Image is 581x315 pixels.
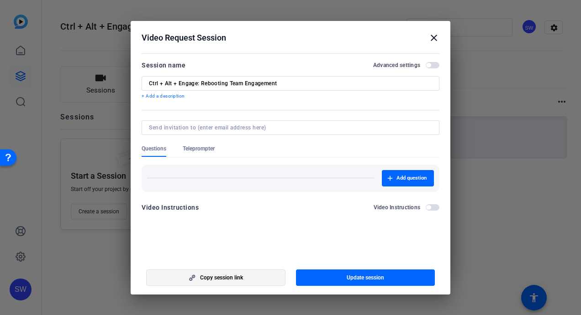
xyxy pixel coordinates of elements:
div: Video Instructions [142,202,199,213]
p: + Add a description [142,93,439,100]
span: Teleprompter [183,145,215,152]
h2: Advanced settings [373,62,420,69]
h2: Video Instructions [374,204,421,211]
div: Session name [142,60,185,71]
span: Questions [142,145,166,152]
input: Send invitation to (enter email address here) [149,124,428,131]
span: Copy session link [200,274,243,281]
button: Copy session link [146,269,285,286]
input: Enter Session Name [149,80,432,87]
span: Update session [347,274,384,281]
div: Video Request Session [142,32,439,43]
button: Add question [382,170,434,186]
span: Add question [396,175,427,182]
button: Update session [296,269,435,286]
mat-icon: close [428,32,439,43]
